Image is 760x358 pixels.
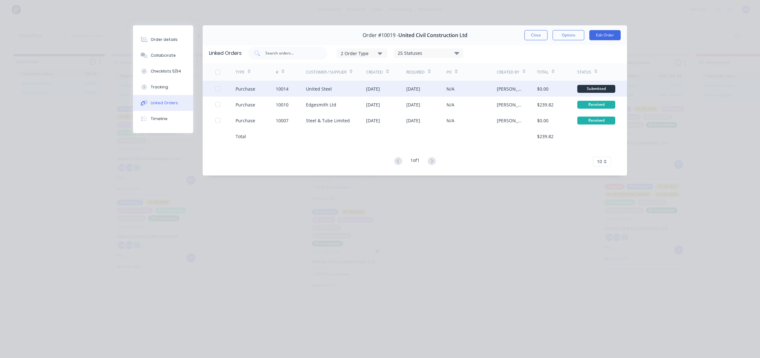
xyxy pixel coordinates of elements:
[406,101,420,108] div: [DATE]
[236,101,255,108] div: Purchase
[306,86,332,92] div: United Steel
[537,86,548,92] div: $0.00
[209,49,242,57] div: Linked Orders
[236,117,255,124] div: Purchase
[236,86,255,92] div: Purchase
[133,63,193,79] button: Checklists 5/34
[497,86,524,92] div: [PERSON_NAME]
[276,117,288,124] div: 10007
[306,101,336,108] div: Edgesmith Ltd
[398,32,467,38] span: United Civil Construction Ltd
[133,79,193,95] button: Tracking
[537,101,554,108] div: $239.82
[151,37,178,42] div: Order details
[236,69,244,75] div: TYPE
[394,50,463,57] div: 25 Statuses
[366,69,383,75] div: Created
[537,69,548,75] div: Total
[366,86,380,92] div: [DATE]
[537,133,554,140] div: $239.82
[306,69,346,75] div: Customer / Supplier
[151,116,168,122] div: Timeline
[133,95,193,111] button: Linked Orders
[577,85,615,93] div: Submitted
[406,86,420,92] div: [DATE]
[236,133,246,140] div: Total
[589,30,621,40] button: Edit Order
[276,101,288,108] div: 10010
[151,100,178,106] div: Linked Orders
[363,32,398,38] span: Order #10019 -
[265,50,317,56] input: Search orders...
[553,30,584,40] button: Options
[446,101,454,108] div: N/A
[497,117,524,124] div: [PERSON_NAME]
[276,69,278,75] div: #
[341,50,383,56] div: 2 Order Type
[577,69,591,75] div: Status
[151,68,181,74] div: Checklists 5/34
[366,117,380,124] div: [DATE]
[366,101,380,108] div: [DATE]
[446,69,452,75] div: PO
[537,117,548,124] div: $0.00
[276,86,288,92] div: 10014
[151,53,176,58] div: Collaborate
[524,30,548,40] button: Close
[410,157,420,166] div: 1 of 1
[446,117,454,124] div: N/A
[133,48,193,63] button: Collaborate
[597,158,602,165] span: 10
[133,111,193,127] button: Timeline
[497,69,519,75] div: Created By
[577,101,615,109] div: Received
[446,86,454,92] div: N/A
[133,32,193,48] button: Order details
[497,101,524,108] div: [PERSON_NAME]
[406,69,425,75] div: Required
[306,117,350,124] div: Steel & Tube Limited
[406,117,420,124] div: [DATE]
[151,84,168,90] div: Tracking
[577,117,615,125] div: Received
[337,48,387,58] button: 2 Order Type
